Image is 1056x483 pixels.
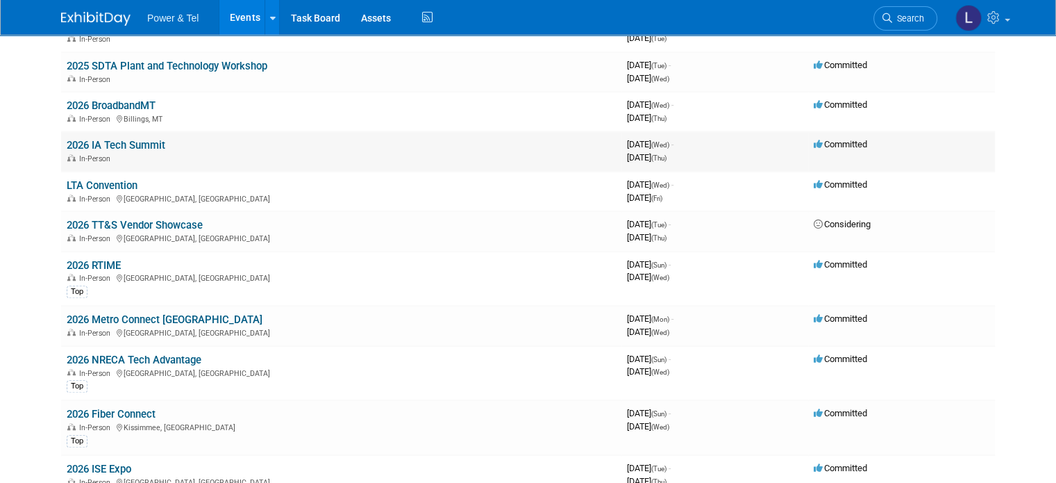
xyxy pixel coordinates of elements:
span: [DATE] [627,272,669,282]
div: Top [67,435,87,448]
a: LTA Convention [67,179,137,192]
span: (Mon) [651,316,669,323]
span: [DATE] [627,139,673,149]
span: [DATE] [627,421,669,432]
span: (Wed) [651,368,669,376]
span: In-Person [79,115,115,124]
img: In-Person Event [67,154,76,161]
img: ExhibitDay [61,12,131,26]
span: [DATE] [627,354,671,364]
a: 2026 Fiber Connect [67,408,156,420]
div: Top [67,380,87,393]
span: (Wed) [651,329,669,336]
div: [GEOGRAPHIC_DATA], [GEOGRAPHIC_DATA] [67,193,616,204]
span: Committed [814,60,867,70]
span: Committed [814,354,867,364]
span: Power & Tel [147,13,199,24]
span: [DATE] [627,219,671,229]
span: - [669,463,671,473]
span: In-Person [79,35,115,44]
span: Committed [814,463,867,473]
div: [GEOGRAPHIC_DATA], [GEOGRAPHIC_DATA] [67,367,616,378]
img: In-Person Event [67,75,76,82]
span: In-Person [79,234,115,243]
span: Committed [814,179,867,190]
span: [DATE] [627,408,671,418]
span: - [669,354,671,364]
div: [GEOGRAPHIC_DATA], [GEOGRAPHIC_DATA] [67,272,616,283]
div: Kissimmee, [GEOGRAPHIC_DATA] [67,421,616,432]
span: In-Person [79,154,115,163]
span: Committed [814,313,867,324]
img: In-Person Event [67,35,76,42]
span: - [669,408,671,418]
span: [DATE] [627,193,662,203]
span: - [671,99,673,110]
span: Committed [814,139,867,149]
span: [DATE] [627,259,671,270]
span: [DATE] [627,327,669,337]
span: Committed [814,408,867,418]
span: In-Person [79,195,115,204]
span: In-Person [79,329,115,338]
span: (Wed) [651,181,669,189]
span: Considering [814,219,871,229]
span: (Tue) [651,62,667,69]
div: Top [67,286,87,298]
span: [DATE] [627,60,671,70]
img: In-Person Event [67,195,76,202]
span: Committed [814,99,867,110]
span: In-Person [79,274,115,283]
span: (Sun) [651,356,667,363]
img: Lydia Lott [955,5,982,31]
span: [DATE] [627,113,667,123]
a: 2026 RTIME [67,259,121,272]
span: (Wed) [651,141,669,149]
span: (Wed) [651,423,669,431]
a: Search [873,6,937,31]
a: 2026 NRECA Tech Advantage [67,354,201,366]
span: (Thu) [651,115,667,122]
span: (Fri) [651,195,662,202]
span: (Tue) [651,35,667,42]
span: [DATE] [627,152,667,163]
span: [DATE] [627,463,671,473]
span: Committed [814,259,867,270]
span: (Thu) [651,234,667,242]
span: [DATE] [627,313,673,324]
span: In-Person [79,75,115,84]
span: In-Person [79,369,115,378]
img: In-Person Event [67,274,76,281]
span: (Tue) [651,221,667,229]
div: [GEOGRAPHIC_DATA], [GEOGRAPHIC_DATA] [67,232,616,243]
span: (Thu) [651,154,667,162]
span: In-Person [79,423,115,432]
a: 2026 IA Tech Summit [67,139,165,152]
img: In-Person Event [67,369,76,376]
span: (Wed) [651,101,669,109]
div: [GEOGRAPHIC_DATA], [GEOGRAPHIC_DATA] [67,327,616,338]
a: 2026 Metro Connect [GEOGRAPHIC_DATA] [67,313,262,326]
span: - [669,259,671,270]
a: 2026 ISE Expo [67,463,131,475]
span: [DATE] [627,232,667,243]
span: [DATE] [627,99,673,110]
div: Billings, MT [67,113,616,124]
span: (Wed) [651,75,669,83]
span: (Wed) [651,274,669,281]
span: [DATE] [627,73,669,83]
span: [DATE] [627,366,669,377]
span: - [671,139,673,149]
span: - [671,313,673,324]
span: (Tue) [651,465,667,473]
a: 2026 BroadbandMT [67,99,156,112]
img: In-Person Event [67,115,76,122]
span: [DATE] [627,179,673,190]
a: 2025 SDTA Plant and Technology Workshop [67,60,267,72]
img: In-Person Event [67,423,76,430]
span: - [669,60,671,70]
span: (Sun) [651,261,667,269]
span: - [669,219,671,229]
span: Search [892,13,924,24]
span: - [671,179,673,190]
